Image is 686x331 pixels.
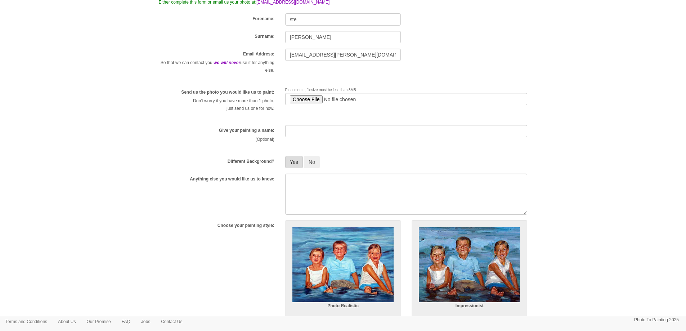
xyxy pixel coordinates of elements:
p: Impressionist [419,302,520,310]
a: Our Promise [81,316,116,327]
button: Yes [285,156,303,168]
label: Choose your painting style: [218,223,274,229]
p: So that we can contact you, use it for anything else. [159,59,274,74]
label: Different Background? [228,158,274,165]
img: Realism [292,227,394,303]
div: : [153,31,280,41]
label: Surname [255,33,273,40]
div: : [153,13,280,24]
a: Contact Us [156,316,188,327]
a: FAQ [116,316,136,327]
a: About Us [53,316,81,327]
a: Jobs [136,316,156,327]
label: Send us the photo you would like us to paint: [181,89,274,95]
label: Give your painting a name: [219,128,274,134]
img: Impressionist [419,227,520,303]
label: Email Address: [243,51,274,57]
p: Photo Realistic [292,302,394,310]
p: Photo To Painting 2025 [634,316,679,324]
button: No [304,156,320,168]
p: (Optional) [159,136,274,143]
span: Please note, filesize must be less than 3MB [285,88,356,92]
p: Don't worry if you have more than 1 photo, just send us one for now. [159,97,274,112]
label: Forename [252,16,273,22]
label: Anything else you would like us to know: [190,176,274,182]
em: we will never [214,60,240,65]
